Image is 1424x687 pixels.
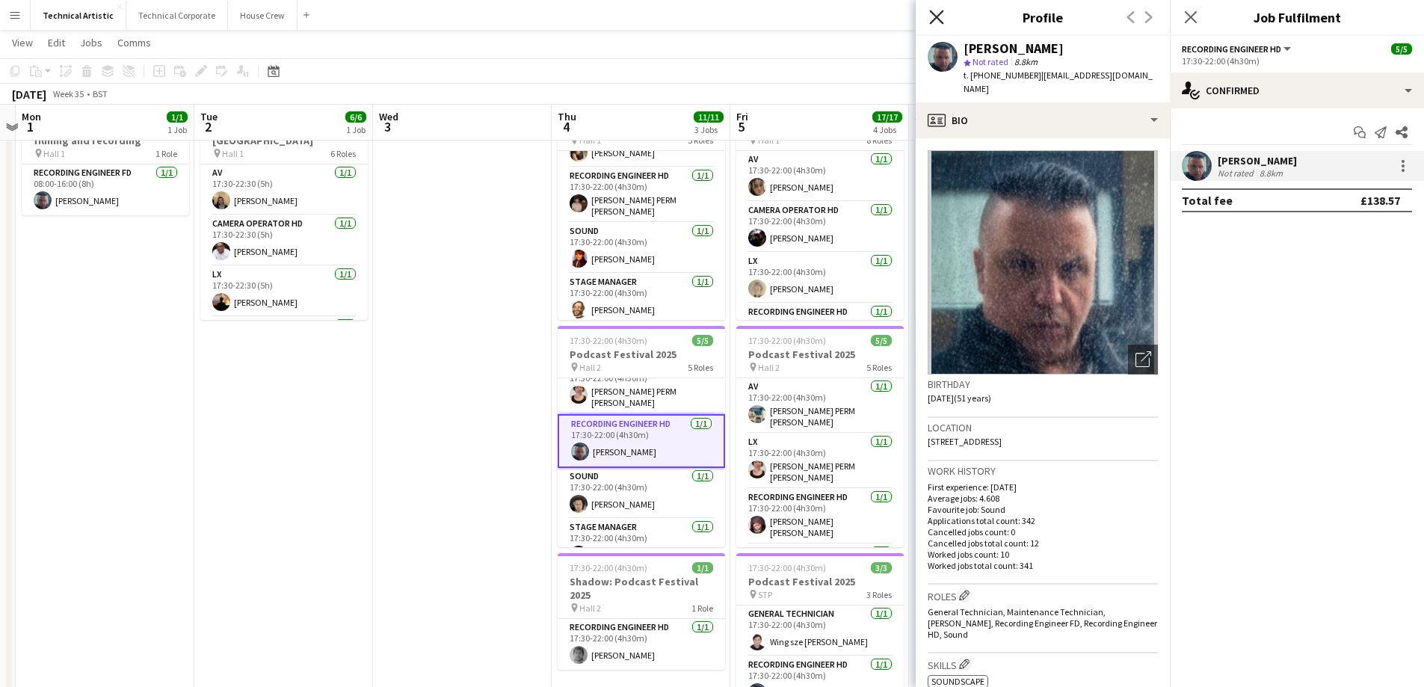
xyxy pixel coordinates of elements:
[915,99,1082,320] div: 11:30-22:00 (10h30m)8/8Podcast Festival 2025 Hall 18 RolesAV1/111:30-22:00 (10h30m)[PERSON_NAME]C...
[866,362,892,373] span: 5 Roles
[126,1,228,30] button: Technical Corporate
[1218,154,1297,167] div: [PERSON_NAME]
[736,151,904,202] app-card-role: AV1/117:30-22:00 (4h30m)[PERSON_NAME]
[694,111,724,123] span: 11/11
[928,549,1158,560] p: Worked jobs count: 10
[748,335,826,346] span: 17:30-22:00 (4h30m)
[928,464,1158,478] h3: Work history
[1170,7,1424,27] h3: Job Fulfilment
[688,362,713,373] span: 5 Roles
[736,378,904,434] app-card-role: AV1/117:30-22:00 (4h30m)[PERSON_NAME] PERM [PERSON_NAME]
[155,148,177,159] span: 1 Role
[736,304,904,359] app-card-role: Recording Engineer HD1/117:30-22:00 (4h30m)
[1218,167,1257,179] div: Not rated
[19,118,41,135] span: 1
[928,481,1158,493] p: First experience: [DATE]
[200,266,368,317] app-card-role: LX1/117:30-22:30 (5h)[PERSON_NAME]
[1182,55,1412,67] div: 17:30-22:00 (4h30m)
[1182,43,1293,55] button: Recording Engineer HD
[558,348,725,361] h3: Podcast Festival 2025
[558,167,725,223] app-card-role: Recording Engineer HD1/117:30-22:00 (4h30m)[PERSON_NAME] PERM [PERSON_NAME]
[928,526,1158,537] p: Cancelled jobs count: 0
[928,378,1158,391] h3: Birthday
[12,87,46,102] div: [DATE]
[915,253,1082,304] app-card-role: LX1/111:30-22:00 (10h30m)[PERSON_NAME]
[931,676,984,687] span: Soundscape
[48,36,65,49] span: Edit
[915,151,1082,202] app-card-role: AV1/111:30-22:00 (10h30m)[PERSON_NAME]
[736,99,904,320] app-job-card: 17:30-22:00 (4h30m)8/8Podcast Festival 2025 Hall 18 RolesAV1/117:30-22:00 (4h30m)[PERSON_NAME]Cam...
[928,421,1158,434] h3: Location
[377,118,398,135] span: 3
[736,434,904,489] app-card-role: LX1/117:30-22:00 (4h30m)[PERSON_NAME] PERM [PERSON_NAME]
[928,150,1158,375] img: Crew avatar or photo
[928,515,1158,526] p: Applications total count: 342
[49,88,87,99] span: Week 35
[691,603,713,614] span: 1 Role
[42,33,71,52] a: Edit
[758,589,772,600] span: STP
[915,304,1082,354] app-card-role: Recording Engineer FD1/111:30-22:00 (10h30m)
[200,110,218,123] span: Tue
[167,111,188,123] span: 1/1
[748,562,826,573] span: 17:30-22:00 (4h30m)
[558,553,725,670] div: 17:30-22:00 (4h30m)1/1Shadow: Podcast Festival 2025 Hall 21 RoleRecording Engineer HD1/117:30-22:...
[871,562,892,573] span: 3/3
[228,1,298,30] button: House Crew
[558,575,725,602] h3: Shadow: Podcast Festival 2025
[1011,56,1041,67] span: 8.8km
[43,148,65,159] span: Hall 1
[558,223,725,274] app-card-role: Sound1/117:30-22:00 (4h30m)[PERSON_NAME]
[736,575,904,588] h3: Podcast Festival 2025
[866,589,892,600] span: 3 Roles
[579,362,601,373] span: Hall 2
[570,562,647,573] span: 17:30-22:00 (4h30m)
[736,253,904,304] app-card-role: LX1/117:30-22:00 (4h30m)[PERSON_NAME]
[558,274,725,324] app-card-role: Stage Manager1/117:30-22:00 (4h30m)[PERSON_NAME]
[111,33,157,52] a: Comms
[22,99,189,215] app-job-card: 08:00-16:00 (8h)1/1Ligeti Quartet x d&b - filming and recording Hall 11 RoleRecording Engineer FD...
[872,111,902,123] span: 17/17
[6,33,39,52] a: View
[964,70,1153,94] span: | [EMAIL_ADDRESS][DOMAIN_NAME]
[1128,345,1158,375] div: Open photos pop-in
[222,148,244,159] span: Hall 1
[928,392,991,404] span: [DATE] (51 years)
[330,148,356,159] span: 6 Roles
[558,99,725,320] app-job-card: 17:30-22:00 (4h30m)5/5Podcast Festival 2025 Hall 15 Roles[PERSON_NAME]LX1/117:30-22:00 (4h30m)[PE...
[22,110,41,123] span: Mon
[558,326,725,547] app-job-card: 17:30-22:00 (4h30m)5/5Podcast Festival 2025 Hall 25 Roles17:30-22:00 (4h30m)[PERSON_NAME] PERM [P...
[928,537,1158,549] p: Cancelled jobs total count: 12
[736,489,904,544] app-card-role: Recording Engineer HD1/117:30-22:00 (4h30m)[PERSON_NAME] [PERSON_NAME]
[167,124,187,135] div: 1 Job
[558,519,725,570] app-card-role: Stage Manager1/117:30-22:00 (4h30m)
[964,42,1064,55] div: [PERSON_NAME]
[345,111,366,123] span: 6/6
[913,118,931,135] span: 6
[200,99,368,320] app-job-card: 17:30-22:30 (5h)6/6Pod Save the [GEOGRAPHIC_DATA] Hall 16 RolesAV1/117:30-22:30 (5h)[PERSON_NAME]...
[379,110,398,123] span: Wed
[928,560,1158,571] p: Worked jobs total count: 341
[117,36,151,49] span: Comms
[346,124,366,135] div: 1 Job
[736,606,904,656] app-card-role: General Technician1/117:30-22:00 (4h30m)Wing sze [PERSON_NAME]
[736,326,904,547] app-job-card: 17:30-22:00 (4h30m)5/5Podcast Festival 2025 Hall 25 RolesAV1/117:30-22:00 (4h30m)[PERSON_NAME] PE...
[758,362,780,373] span: Hall 2
[734,118,748,135] span: 5
[1360,193,1400,208] div: £138.57
[1391,43,1412,55] span: 5/5
[964,70,1041,81] span: t. [PHONE_NUMBER]
[915,202,1082,253] app-card-role: Camera Operator FD1/111:30-22:00 (10h30m)[PERSON_NAME]
[80,36,102,49] span: Jobs
[694,124,723,135] div: 3 Jobs
[736,348,904,361] h3: Podcast Festival 2025
[1182,193,1233,208] div: Total fee
[200,164,368,215] app-card-role: AV1/117:30-22:30 (5h)[PERSON_NAME]
[22,164,189,215] app-card-role: Recording Engineer FD1/108:00-16:00 (8h)[PERSON_NAME]
[1257,167,1286,179] div: 8.8km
